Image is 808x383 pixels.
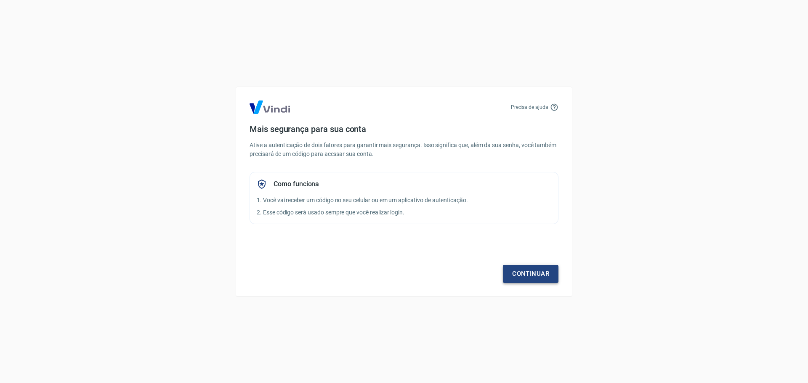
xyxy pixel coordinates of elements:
p: 1. Você vai receber um código no seu celular ou em um aplicativo de autenticação. [257,196,551,205]
p: Precisa de ajuda [511,103,548,111]
h4: Mais segurança para sua conta [250,124,558,134]
a: Continuar [503,265,558,283]
p: 2. Esse código será usado sempre que você realizar login. [257,208,551,217]
img: Logo Vind [250,100,290,114]
p: Ative a autenticação de dois fatores para garantir mais segurança. Isso significa que, além da su... [250,141,558,158]
h5: Como funciona [274,180,319,188]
